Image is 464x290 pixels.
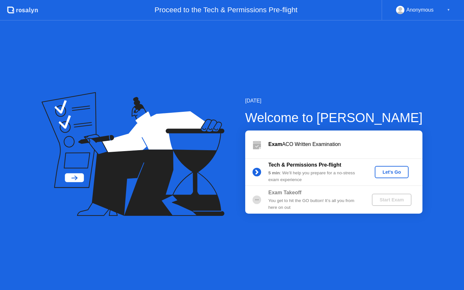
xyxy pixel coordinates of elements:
b: 5 min [268,170,280,175]
div: Anonymous [406,6,434,14]
div: Let's Go [377,169,406,175]
div: Start Exam [374,197,409,202]
b: Exam [268,141,282,147]
div: [DATE] [245,97,423,105]
b: Exam Takeoff [268,190,302,195]
div: : We’ll help you prepare for a no-stress exam experience [268,170,361,183]
div: ▼ [447,6,450,14]
button: Let's Go [375,166,409,178]
button: Start Exam [372,194,411,206]
div: ACO Written Examination [268,140,422,148]
b: Tech & Permissions Pre-flight [268,162,341,168]
div: Welcome to [PERSON_NAME] [245,108,423,127]
div: You get to hit the GO button! It’s all you from here on out [268,198,361,211]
